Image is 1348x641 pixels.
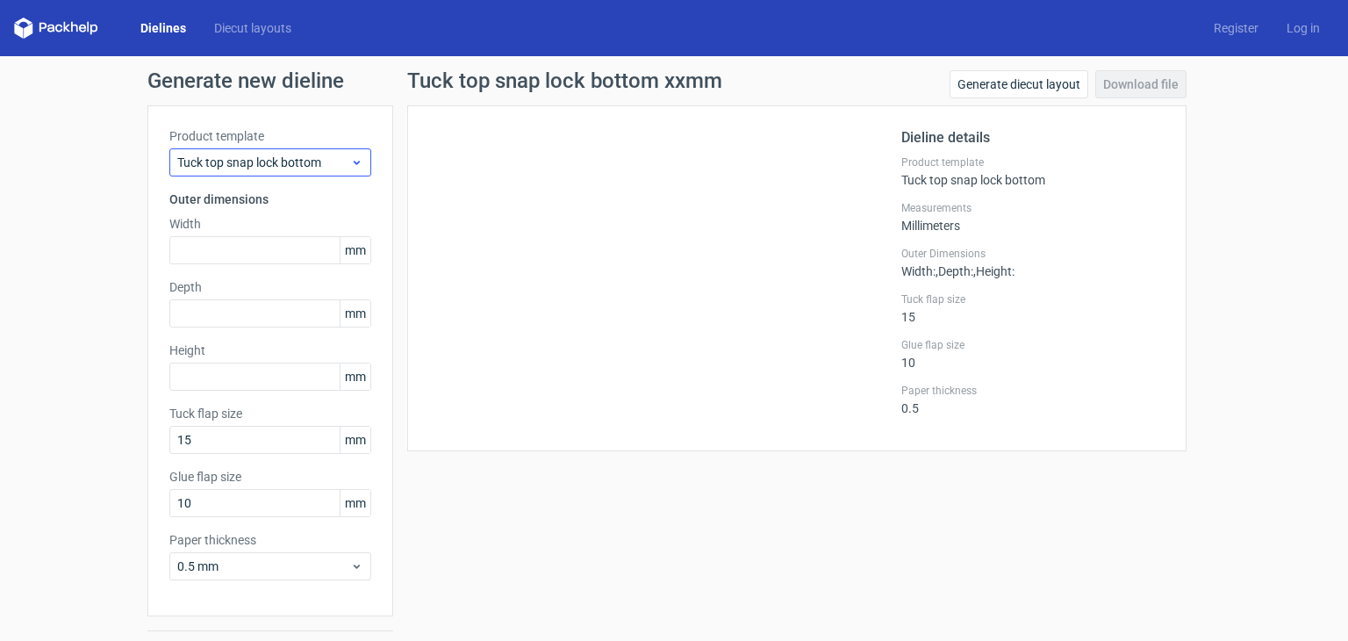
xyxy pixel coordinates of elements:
div: Tuck top snap lock bottom [901,155,1165,187]
h1: Tuck top snap lock bottom xxmm [407,70,722,91]
div: 0.5 [901,384,1165,415]
span: mm [340,427,370,453]
h1: Generate new dieline [147,70,1201,91]
span: Width : [901,264,936,278]
span: 0.5 mm [177,558,350,575]
div: Millimeters [901,201,1165,233]
label: Paper thickness [901,384,1165,398]
label: Measurements [901,201,1165,215]
label: Glue flap size [901,338,1165,352]
label: Product template [169,127,371,145]
span: , Height : [973,264,1015,278]
a: Generate diecut layout [950,70,1088,98]
span: mm [340,300,370,327]
a: Register [1200,19,1273,37]
label: Product template [901,155,1165,169]
span: Tuck top snap lock bottom [177,154,350,171]
label: Outer Dimensions [901,247,1165,261]
a: Dielines [126,19,200,37]
label: Height [169,342,371,359]
label: Tuck flap size [901,292,1165,306]
label: Depth [169,278,371,296]
label: Tuck flap size [169,405,371,422]
span: mm [340,237,370,263]
a: Diecut layouts [200,19,305,37]
h3: Outer dimensions [169,191,371,208]
label: Width [169,215,371,233]
span: mm [340,364,370,390]
span: mm [340,490,370,516]
h2: Dieline details [901,127,1165,148]
div: 15 [901,292,1165,324]
label: Glue flap size [169,468,371,486]
div: 10 [901,338,1165,370]
label: Paper thickness [169,531,371,549]
span: , Depth : [936,264,973,278]
a: Log in [1273,19,1334,37]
